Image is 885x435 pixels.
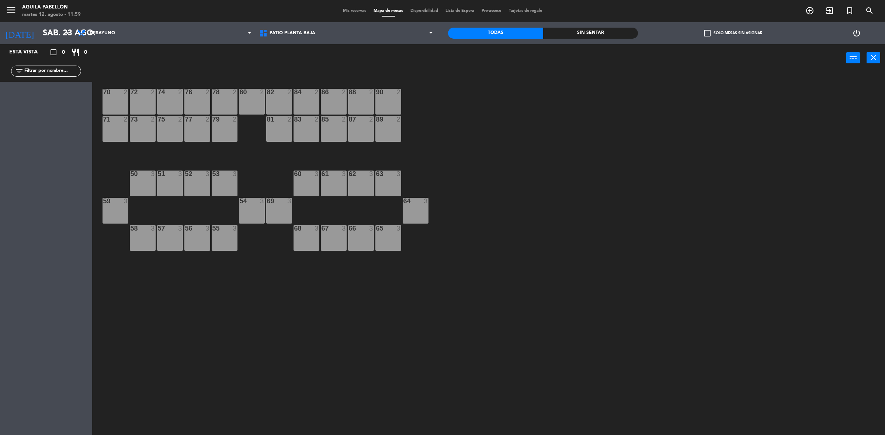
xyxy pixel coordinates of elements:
[151,89,155,95] div: 2
[131,89,131,95] div: 72
[867,52,880,63] button: close
[233,89,237,95] div: 2
[15,67,24,76] i: filter_list
[478,9,505,13] span: Pre-acceso
[131,225,131,232] div: 58
[49,48,58,57] i: crop_square
[124,198,128,204] div: 3
[4,48,53,57] div: Esta vista
[124,116,128,123] div: 2
[212,116,213,123] div: 79
[233,171,237,177] div: 3
[403,198,404,204] div: 64
[212,225,213,232] div: 55
[846,52,860,63] button: power_input
[131,116,131,123] div: 73
[103,116,104,123] div: 71
[322,171,322,177] div: 61
[63,29,72,38] i: arrow_drop_down
[704,30,762,36] label: Solo mesas sin asignar
[84,48,87,57] span: 0
[294,225,295,232] div: 68
[151,171,155,177] div: 3
[6,4,17,18] button: menu
[131,171,131,177] div: 50
[370,9,407,13] span: Mapa de mesas
[294,171,295,177] div: 60
[62,48,65,57] span: 0
[396,116,401,123] div: 2
[287,198,292,204] div: 3
[543,28,638,39] div: Sin sentar
[369,116,374,123] div: 2
[315,116,319,123] div: 2
[315,89,319,95] div: 2
[342,116,346,123] div: 2
[178,116,183,123] div: 2
[342,225,346,232] div: 3
[90,31,115,36] span: Desayuno
[103,198,104,204] div: 59
[849,53,858,62] i: power_input
[287,89,292,95] div: 2
[322,89,322,95] div: 86
[315,225,319,232] div: 3
[178,89,183,95] div: 2
[260,89,264,95] div: 2
[448,28,543,39] div: Todas
[852,29,861,38] i: power_settings_new
[22,11,81,18] div: martes 12. agosto - 11:59
[369,171,374,177] div: 3
[342,89,346,95] div: 2
[315,171,319,177] div: 3
[6,4,17,15] i: menu
[212,171,213,177] div: 53
[151,225,155,232] div: 3
[287,116,292,123] div: 2
[212,89,213,95] div: 78
[71,48,80,57] i: restaurant
[505,9,546,13] span: Tarjetas de regalo
[233,116,237,123] div: 2
[178,225,183,232] div: 3
[270,31,315,36] span: Patio Planta Baja
[294,116,295,123] div: 83
[424,198,428,204] div: 3
[178,171,183,177] div: 3
[205,89,210,95] div: 2
[865,6,874,15] i: search
[442,9,478,13] span: Lista de Espera
[322,225,322,232] div: 67
[294,89,295,95] div: 84
[103,89,104,95] div: 70
[151,116,155,123] div: 2
[396,225,401,232] div: 3
[22,4,81,11] div: Aguila Pabellón
[407,9,442,13] span: Disponibilidad
[704,30,711,36] span: check_box_outline_blank
[24,67,81,75] input: Filtrar por nombre...
[205,116,210,123] div: 2
[825,6,834,15] i: exit_to_app
[124,89,128,95] div: 2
